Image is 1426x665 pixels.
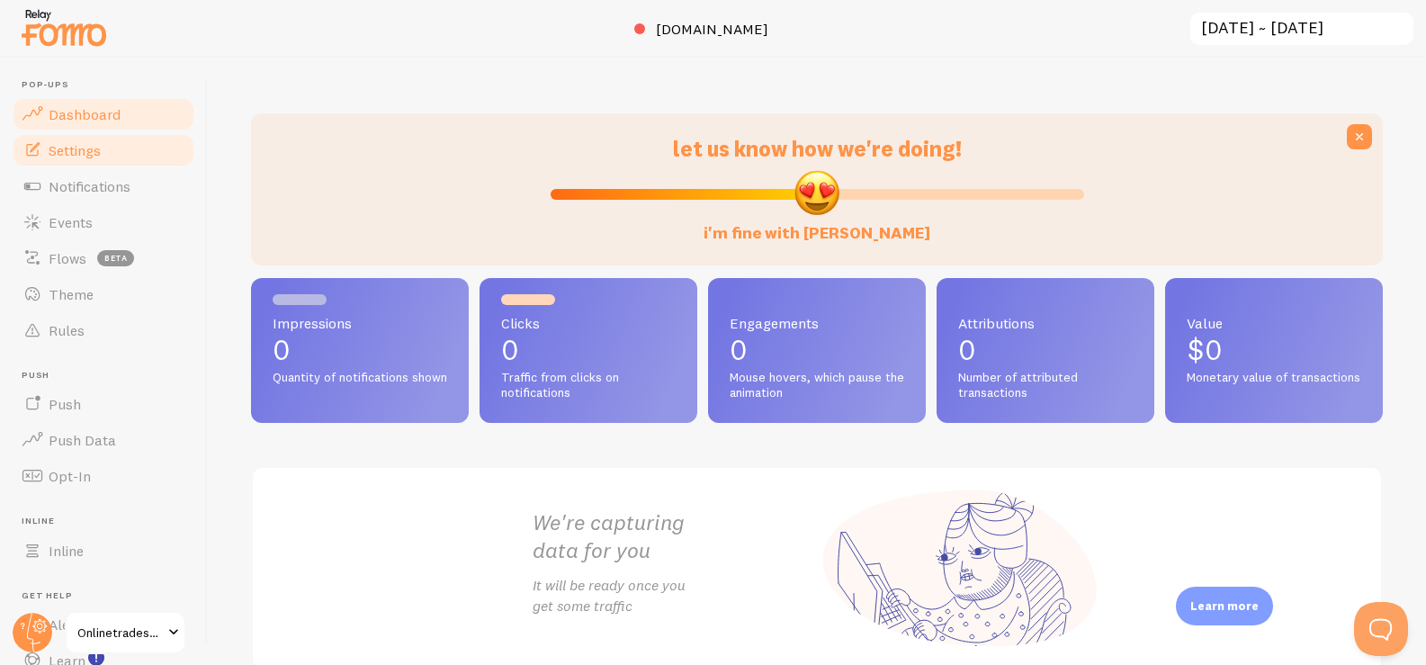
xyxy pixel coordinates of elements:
[97,250,134,266] span: beta
[49,105,121,123] span: Dashboard
[533,508,817,564] h2: We're capturing data for you
[273,336,447,364] p: 0
[49,395,81,413] span: Push
[501,336,676,364] p: 0
[77,622,163,643] span: Onlinetradesmen
[11,276,196,312] a: Theme
[1190,598,1259,615] p: Learn more
[22,516,196,527] span: Inline
[673,135,962,162] span: let us know how we're doing!
[49,177,130,195] span: Notifications
[730,316,904,330] span: Engagements
[1354,602,1408,656] iframe: Help Scout Beacon - Open
[22,590,196,602] span: Get Help
[22,370,196,382] span: Push
[49,542,84,560] span: Inline
[1176,587,1273,625] div: Learn more
[273,316,447,330] span: Impressions
[501,316,676,330] span: Clicks
[11,240,196,276] a: Flows beta
[11,533,196,569] a: Inline
[958,336,1133,364] p: 0
[11,422,196,458] a: Push Data
[49,431,116,449] span: Push Data
[11,458,196,494] a: Opt-In
[793,168,841,217] img: emoji.png
[1187,316,1361,330] span: Value
[958,370,1133,401] span: Number of attributed transactions
[501,370,676,401] span: Traffic from clicks on notifications
[11,168,196,204] a: Notifications
[22,79,196,91] span: Pop-ups
[273,370,447,386] span: Quantity of notifications shown
[19,4,109,50] img: fomo-relay-logo-orange.svg
[49,141,101,159] span: Settings
[49,213,93,231] span: Events
[704,205,930,244] label: i'm fine with [PERSON_NAME]
[958,316,1133,330] span: Attributions
[49,249,86,267] span: Flows
[65,611,186,654] a: Onlinetradesmen
[49,285,94,303] span: Theme
[1187,332,1223,367] span: $0
[49,321,85,339] span: Rules
[11,96,196,132] a: Dashboard
[730,336,904,364] p: 0
[11,386,196,422] a: Push
[533,575,817,616] p: It will be ready once you get some traffic
[11,607,196,643] a: Alerts 2 new
[49,467,91,485] span: Opt-In
[11,204,196,240] a: Events
[11,132,196,168] a: Settings
[11,312,196,348] a: Rules
[1187,370,1361,386] span: Monetary value of transactions
[730,370,904,401] span: Mouse hovers, which pause the animation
